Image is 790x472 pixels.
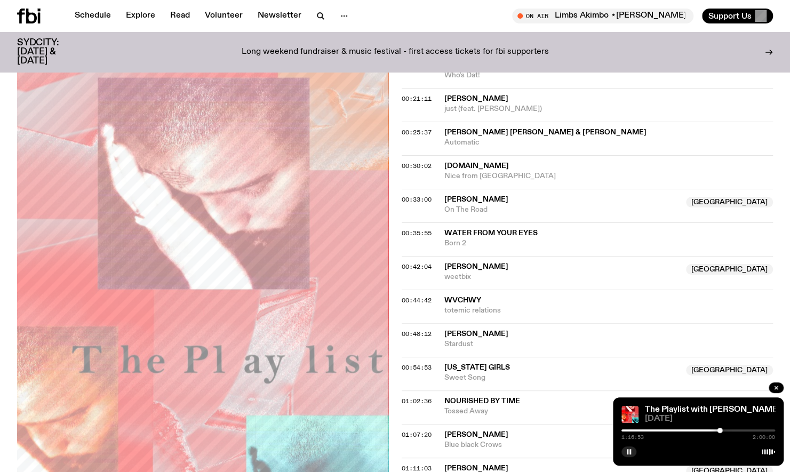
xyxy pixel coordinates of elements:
[402,296,432,305] span: 00:44:42
[444,263,508,270] span: [PERSON_NAME]
[402,365,432,371] button: 00:54:53
[444,339,773,349] span: Stardust
[444,95,508,102] span: [PERSON_NAME]
[68,9,117,23] a: Schedule
[402,262,432,271] span: 00:42:04
[444,306,773,316] span: totemic relations
[444,205,680,215] span: On The Road
[402,466,432,471] button: 01:11:03
[402,330,432,338] span: 00:48:12
[402,195,432,204] span: 00:33:00
[402,398,432,404] button: 01:02:36
[402,230,432,236] button: 00:35:55
[444,229,538,237] span: Water From Your Eyes
[708,11,752,21] span: Support Us
[444,238,773,249] span: Born 2
[444,330,508,338] span: [PERSON_NAME]
[686,365,773,375] span: [GEOGRAPHIC_DATA]
[444,70,773,81] span: Who's Dat!
[444,373,680,383] span: Sweet Song
[402,264,432,270] button: 00:42:04
[686,264,773,275] span: [GEOGRAPHIC_DATA]
[444,272,680,282] span: weetbix
[444,129,647,136] span: [PERSON_NAME] [PERSON_NAME] & [PERSON_NAME]
[645,415,775,423] span: [DATE]
[444,397,520,405] span: Nourished By Time
[444,171,773,181] span: Nice from [GEOGRAPHIC_DATA]
[702,9,773,23] button: Support Us
[444,440,680,450] span: Blue black Crows
[444,196,508,203] span: [PERSON_NAME]
[402,96,432,102] button: 00:21:11
[444,406,773,417] span: Tossed Away
[402,432,432,438] button: 01:07:20
[444,104,773,114] span: just (feat. [PERSON_NAME])
[242,47,549,57] p: Long weekend fundraiser & music festival - first access tickets for fbi supporters
[753,435,775,440] span: 2:00:00
[444,431,508,438] span: [PERSON_NAME]
[402,197,432,203] button: 00:33:00
[444,364,510,371] span: [US_STATE] Girls
[402,130,432,135] button: 00:25:37
[402,163,432,169] button: 00:30:02
[198,9,249,23] a: Volunteer
[17,38,85,66] h3: SYDCITY: [DATE] & [DATE]
[251,9,308,23] a: Newsletter
[402,298,432,303] button: 00:44:42
[444,162,509,170] span: [DOMAIN_NAME]
[402,363,432,372] span: 00:54:53
[444,138,773,148] span: Automatic
[444,297,481,304] span: WVCHWY
[402,430,432,439] span: 01:07:20
[402,331,432,337] button: 00:48:12
[402,397,432,405] span: 01:02:36
[621,435,644,440] span: 1:16:53
[119,9,162,23] a: Explore
[621,406,639,423] img: The cover image for this episode of The Playlist, featuring the title of the show as well as the ...
[512,9,693,23] button: On AirLimbs Akimbo ⋆[PERSON_NAME]⋆
[402,94,432,103] span: 00:21:11
[402,229,432,237] span: 00:35:55
[402,128,432,137] span: 00:25:37
[686,197,773,207] span: [GEOGRAPHIC_DATA]
[164,9,196,23] a: Read
[444,465,508,472] span: [PERSON_NAME]
[402,162,432,170] span: 00:30:02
